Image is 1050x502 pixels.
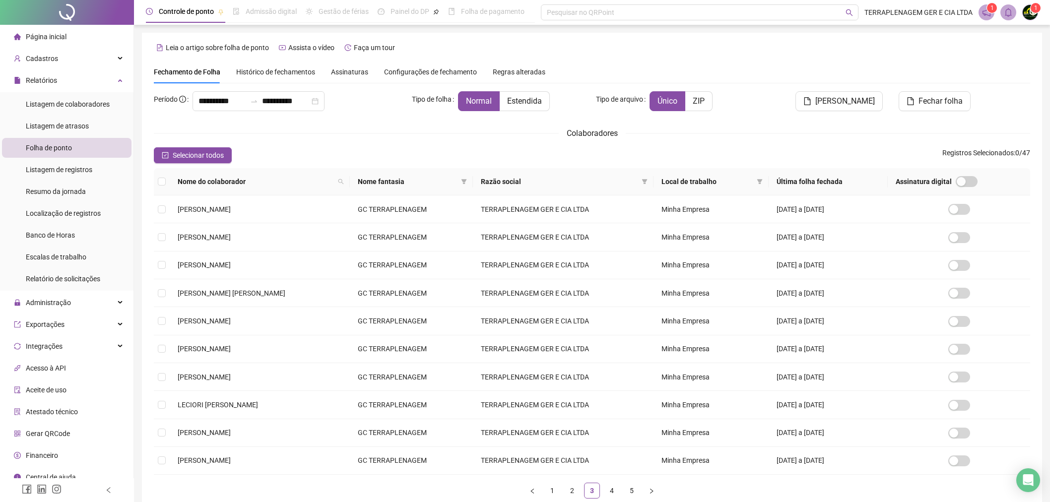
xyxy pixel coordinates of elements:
span: to [250,97,258,105]
span: user-add [14,55,21,62]
span: file [907,97,915,105]
span: Regras alteradas [493,68,545,75]
span: Cadastros [26,55,58,63]
span: file-text [156,44,163,51]
span: Colaboradores [567,128,618,138]
span: Período [154,95,178,103]
span: api [14,365,21,372]
td: GC TERRAPLENAGEM [350,335,473,363]
td: TERRAPLENAGEM GER E CIA LTDA [473,307,654,335]
span: [PERSON_NAME] [815,95,875,107]
sup: Atualize o seu contato no menu Meus Dados [1031,3,1041,13]
span: Listagem de atrasos [26,122,89,130]
span: home [14,33,21,40]
a: 4 [604,483,619,498]
span: book [448,8,455,15]
div: Open Intercom Messenger [1016,468,1040,492]
span: [PERSON_NAME] [178,261,231,269]
td: [DATE] a [DATE] [769,307,888,335]
span: Folha de pagamento [461,7,525,15]
span: LECIORI [PERSON_NAME] [178,401,258,409]
span: filter [755,174,765,189]
th: Última folha fechada [769,168,888,195]
span: Faça um tour [354,44,395,52]
td: Minha Empresa [654,447,768,475]
span: Aceite de uso [26,386,66,394]
span: Configurações de fechamento [384,68,477,75]
span: [PERSON_NAME] [178,205,231,213]
span: filter [640,174,650,189]
td: [DATE] a [DATE] [769,419,888,447]
span: Estendida [507,96,542,106]
span: dashboard [378,8,385,15]
td: Minha Empresa [654,363,768,391]
span: filter [642,179,648,185]
span: [PERSON_NAME] [178,429,231,437]
span: linkedin [37,484,47,494]
span: search [336,174,346,189]
span: Banco de Horas [26,231,75,239]
td: TERRAPLENAGEM GER E CIA LTDA [473,391,654,419]
td: GC TERRAPLENAGEM [350,223,473,251]
button: Selecionar todos [154,147,232,163]
span: filter [757,179,763,185]
td: Minha Empresa [654,335,768,363]
span: Normal [466,96,492,106]
span: Tipo de folha [412,94,452,105]
span: file [803,97,811,105]
span: qrcode [14,430,21,437]
span: info-circle [14,474,21,481]
span: instagram [52,484,62,494]
span: Central de ajuda [26,473,76,481]
span: left [105,487,112,494]
span: swap-right [250,97,258,105]
span: dollar [14,452,21,459]
td: [DATE] a [DATE] [769,363,888,391]
td: GC TERRAPLENAGEM [350,419,473,447]
li: 1 [544,483,560,499]
span: Nome do colaborador [178,176,334,187]
span: Controle de ponto [159,7,214,15]
td: TERRAPLENAGEM GER E CIA LTDA [473,419,654,447]
button: [PERSON_NAME] [795,91,883,111]
span: Folha de ponto [26,144,72,152]
span: Relatórios [26,76,57,84]
span: [PERSON_NAME] [PERSON_NAME] [178,289,285,297]
span: lock [14,299,21,306]
td: TERRAPLENAGEM GER E CIA LTDA [473,251,654,279]
span: facebook [22,484,32,494]
td: TERRAPLENAGEM GER E CIA LTDA [473,447,654,475]
td: [DATE] a [DATE] [769,335,888,363]
td: Minha Empresa [654,419,768,447]
span: check-square [162,152,169,159]
span: file-done [233,8,240,15]
a: 1 [545,483,560,498]
span: bell [1004,8,1013,17]
span: Administração [26,299,71,307]
span: pushpin [218,9,224,15]
span: filter [461,179,467,185]
span: Gestão de férias [319,7,369,15]
td: GC TERRAPLENAGEM [350,307,473,335]
span: [PERSON_NAME] [178,456,231,464]
span: Financeiro [26,451,58,459]
span: Leia o artigo sobre folha de ponto [166,44,269,52]
span: [PERSON_NAME] [178,373,231,381]
td: TERRAPLENAGEM GER E CIA LTDA [473,223,654,251]
span: Registros Selecionados [942,149,1014,157]
span: Histórico de fechamentos [236,68,315,76]
td: Minha Empresa [654,223,768,251]
td: [DATE] a [DATE] [769,223,888,251]
span: Assinaturas [331,68,368,75]
td: [DATE] a [DATE] [769,391,888,419]
span: youtube [279,44,286,51]
span: Assista o vídeo [288,44,334,52]
span: Listagem de registros [26,166,92,174]
a: 3 [585,483,599,498]
span: Listagem de colaboradores [26,100,110,108]
span: Selecionar todos [173,150,224,161]
span: 1 [1034,4,1038,11]
li: Página anterior [525,483,540,499]
td: [DATE] a [DATE] [769,195,888,223]
td: Minha Empresa [654,251,768,279]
